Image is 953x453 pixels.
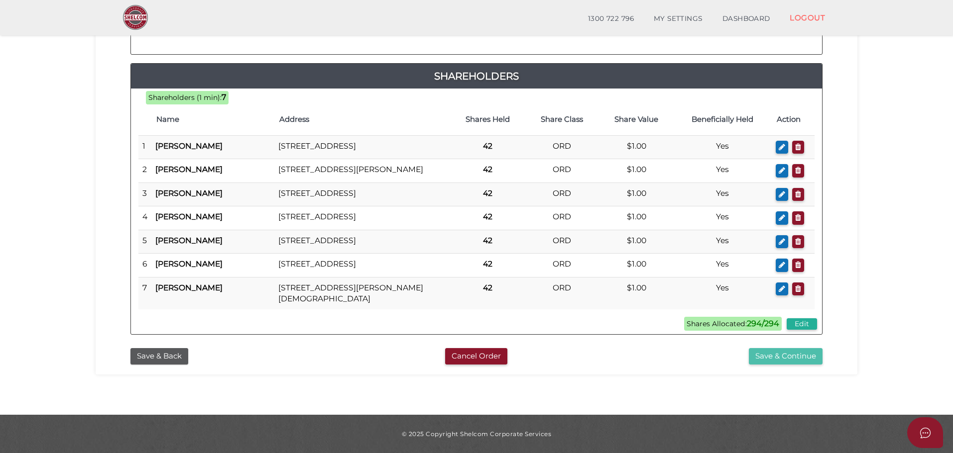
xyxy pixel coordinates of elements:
[907,417,943,448] button: Open asap
[222,92,226,102] b: 7
[780,7,835,28] a: LOGOUT
[483,141,492,151] b: 42
[483,165,492,174] b: 42
[525,135,599,159] td: ORD
[674,206,772,230] td: Yes
[604,115,669,124] h4: Share Value
[599,254,674,277] td: $1.00
[103,430,850,438] div: © 2025 Copyright Shelcom Corporate Services
[749,348,823,364] button: Save & Continue
[138,182,151,206] td: 3
[787,318,817,330] button: Edit
[279,115,445,124] h4: Address
[274,254,450,277] td: [STREET_ADDRESS]
[674,230,772,254] td: Yes
[156,115,269,124] h4: Name
[483,259,492,269] b: 42
[148,93,222,102] span: Shareholders (1 min):
[138,135,151,159] td: 1
[599,206,674,230] td: $1.00
[274,135,450,159] td: [STREET_ADDRESS]
[599,230,674,254] td: $1.00
[777,115,810,124] h4: Action
[155,188,223,198] b: [PERSON_NAME]
[525,254,599,277] td: ORD
[525,159,599,183] td: ORD
[674,254,772,277] td: Yes
[525,230,599,254] td: ORD
[455,115,520,124] h4: Shares Held
[138,206,151,230] td: 4
[525,277,599,309] td: ORD
[155,165,223,174] b: [PERSON_NAME]
[679,115,767,124] h4: Beneficially Held
[530,115,594,124] h4: Share Class
[138,277,151,309] td: 7
[445,348,507,364] button: Cancel Order
[483,188,492,198] b: 42
[483,283,492,292] b: 42
[274,159,450,183] td: [STREET_ADDRESS][PERSON_NAME]
[155,141,223,151] b: [PERSON_NAME]
[155,236,223,245] b: [PERSON_NAME]
[713,9,780,29] a: DASHBOARD
[483,212,492,221] b: 42
[674,182,772,206] td: Yes
[138,230,151,254] td: 5
[525,182,599,206] td: ORD
[274,230,450,254] td: [STREET_ADDRESS]
[599,135,674,159] td: $1.00
[138,254,151,277] td: 6
[138,159,151,183] td: 2
[599,182,674,206] td: $1.00
[274,182,450,206] td: [STREET_ADDRESS]
[747,319,779,328] b: 294/294
[483,236,492,245] b: 42
[578,9,644,29] a: 1300 722 796
[155,212,223,221] b: [PERSON_NAME]
[599,159,674,183] td: $1.00
[274,277,450,309] td: [STREET_ADDRESS][PERSON_NAME][DEMOGRAPHIC_DATA]
[674,159,772,183] td: Yes
[674,277,772,309] td: Yes
[684,317,782,331] span: Shares Allocated:
[599,277,674,309] td: $1.00
[274,206,450,230] td: [STREET_ADDRESS]
[130,348,188,364] button: Save & Back
[131,68,822,84] a: Shareholders
[525,206,599,230] td: ORD
[674,135,772,159] td: Yes
[644,9,713,29] a: MY SETTINGS
[155,283,223,292] b: [PERSON_NAME]
[155,259,223,269] b: [PERSON_NAME]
